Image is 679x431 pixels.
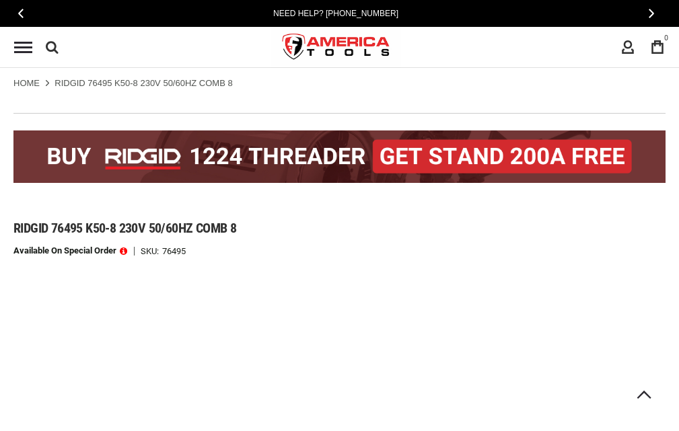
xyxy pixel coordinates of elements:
a: 0 [645,34,670,60]
strong: RIDGID 76495 K50-8 230V 50/60HZ COMB 8 [55,78,232,88]
strong: SKU [141,247,162,256]
a: Home [13,77,40,89]
span: Next [649,8,654,18]
span: Previous [18,8,24,18]
img: BOGO: Buy the RIDGID® 1224 Threader (26092), get the 92467 200A Stand FREE! [13,130,666,183]
span: Ridgid 76495 k50-8 230v 50/60hz comb 8 [13,220,236,236]
p: Available on Special Order [13,246,127,256]
span: 0 [664,34,668,42]
div: 76495 [162,247,186,256]
a: Need Help? [PHONE_NUMBER] [269,7,402,20]
div: Menu [14,42,32,53]
a: store logo [271,22,402,73]
img: America Tools [271,22,402,73]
